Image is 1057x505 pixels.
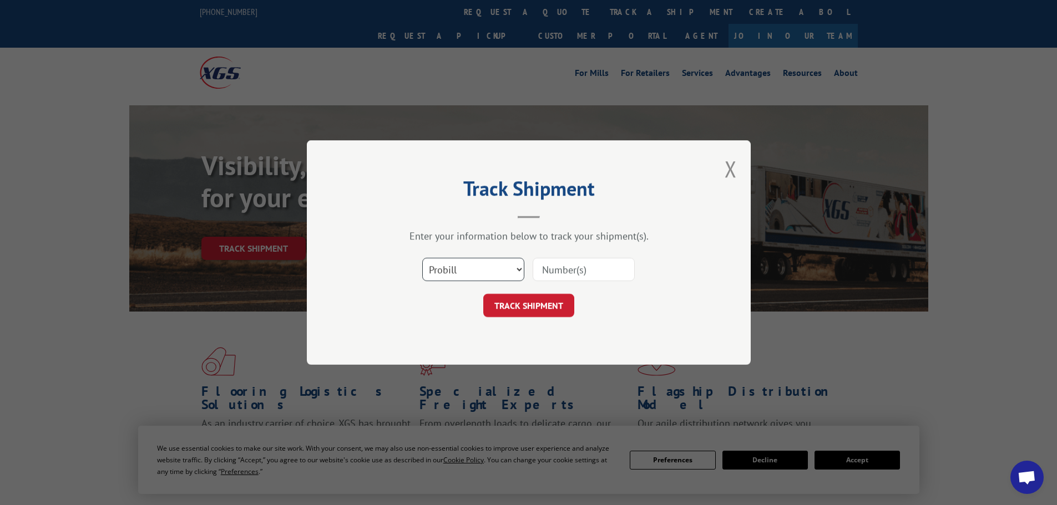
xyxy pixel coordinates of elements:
[483,294,574,317] button: TRACK SHIPMENT
[1010,461,1044,494] div: Open chat
[362,181,695,202] h2: Track Shipment
[362,229,695,242] div: Enter your information below to track your shipment(s).
[725,154,737,183] button: Close modal
[533,258,635,281] input: Number(s)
